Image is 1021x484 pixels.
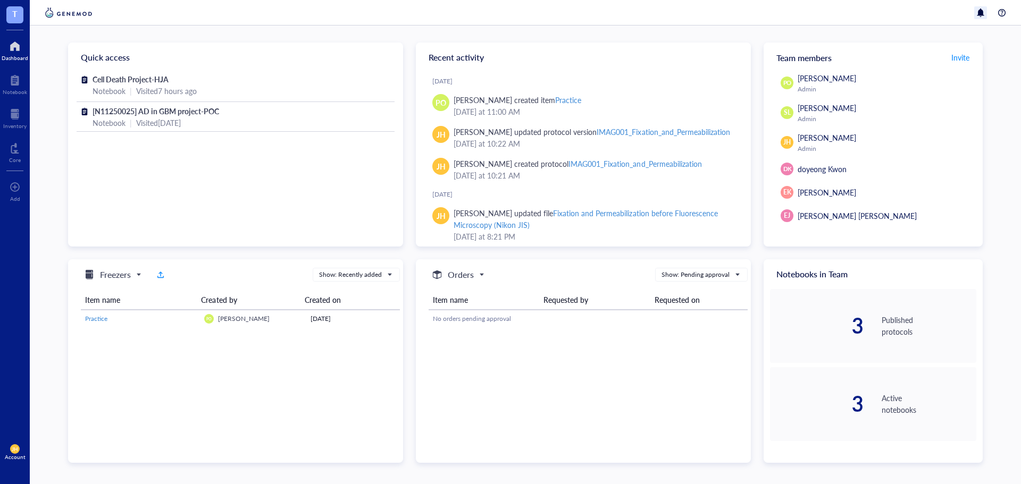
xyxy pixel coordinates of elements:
[783,79,791,88] span: PO
[555,95,581,105] div: Practice
[798,103,856,113] span: [PERSON_NAME]
[43,6,95,19] img: genemod-logo
[429,290,539,310] th: Item name
[68,43,403,72] div: Quick access
[3,123,27,129] div: Inventory
[454,158,702,169] div: [PERSON_NAME] created protocol
[454,138,734,149] div: [DATE] at 10:22 AM
[454,169,734,181] div: [DATE] at 10:21 AM
[951,52,969,63] span: Invite
[206,316,212,321] span: PO
[93,117,125,129] div: Notebook
[12,7,18,20] span: T
[770,315,865,336] div: 3
[9,140,21,163] a: Core
[10,196,20,202] div: Add
[783,188,791,197] span: EK
[433,314,743,324] div: No orders pending approval
[437,160,446,172] span: JH
[764,43,983,72] div: Team members
[2,55,28,61] div: Dashboard
[93,85,125,97] div: Notebook
[798,73,856,83] span: [PERSON_NAME]
[9,157,21,163] div: Core
[300,290,391,310] th: Created on
[764,259,983,289] div: Notebooks in Team
[85,314,107,323] span: Practice
[454,94,581,106] div: [PERSON_NAME] created item
[662,270,730,279] div: Show: Pending approval
[3,72,27,95] a: Notebook
[798,187,856,198] span: [PERSON_NAME]
[784,108,791,117] span: SL
[130,85,132,97] div: |
[3,106,27,129] a: Inventory
[798,210,917,221] span: [PERSON_NAME] [PERSON_NAME]
[882,314,976,337] div: Published protocols
[539,290,650,310] th: Requested by
[85,314,196,324] a: Practice
[951,49,970,66] button: Invite
[93,106,219,116] span: [N11250025] AD in GBM project-POC
[454,106,734,117] div: [DATE] at 11:00 AM
[568,158,701,169] div: IMAG001_Fixation_and_Permeabilization
[454,208,718,230] div: Fixation and Permeabilization before Fluorescence Microscopy (Nikon JIS)
[432,77,742,86] div: [DATE]
[424,90,742,122] a: PO[PERSON_NAME] created itemPractice[DATE] at 11:00 AM
[783,138,791,147] span: JH
[783,165,791,174] span: DK
[784,211,790,220] span: EJ
[416,43,751,72] div: Recent activity
[436,97,446,108] span: PO
[454,126,730,138] div: [PERSON_NAME] updated protocol version
[424,122,742,154] a: JH[PERSON_NAME] updated protocol versionIMAG001_Fixation_and_Permeabilization[DATE] at 10:22 AM
[882,392,976,415] div: Active notebooks
[197,290,300,310] th: Created by
[5,454,26,460] div: Account
[130,117,132,129] div: |
[2,38,28,61] a: Dashboard
[319,270,382,279] div: Show: Recently added
[798,115,972,123] div: Admin
[136,117,181,129] div: Visited [DATE]
[437,210,446,222] span: JH
[798,164,847,174] span: doyeong Kwon
[424,154,742,185] a: JH[PERSON_NAME] created protocolIMAG001_Fixation_and_Permeabilization[DATE] at 10:21 AM
[432,190,742,199] div: [DATE]
[454,207,734,231] div: [PERSON_NAME] updated file
[798,132,856,143] span: [PERSON_NAME]
[798,145,972,153] div: Admin
[3,89,27,95] div: Notebook
[424,203,742,247] a: JH[PERSON_NAME] updated fileFixation and Permeabilization before Fluorescence Microscopy (Nikon J...
[100,268,131,281] h5: Freezers
[597,126,730,137] div: IMAG001_Fixation_and_Permeabilization
[93,74,169,84] span: Cell Death Project-HJA
[437,129,446,140] span: JH
[218,314,270,323] span: [PERSON_NAME]
[136,85,197,97] div: Visited 7 hours ago
[650,290,748,310] th: Requested on
[798,85,972,94] div: Admin
[311,314,396,324] div: [DATE]
[770,393,865,414] div: 3
[448,268,474,281] h5: Orders
[12,446,18,452] span: JH
[81,290,197,310] th: Item name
